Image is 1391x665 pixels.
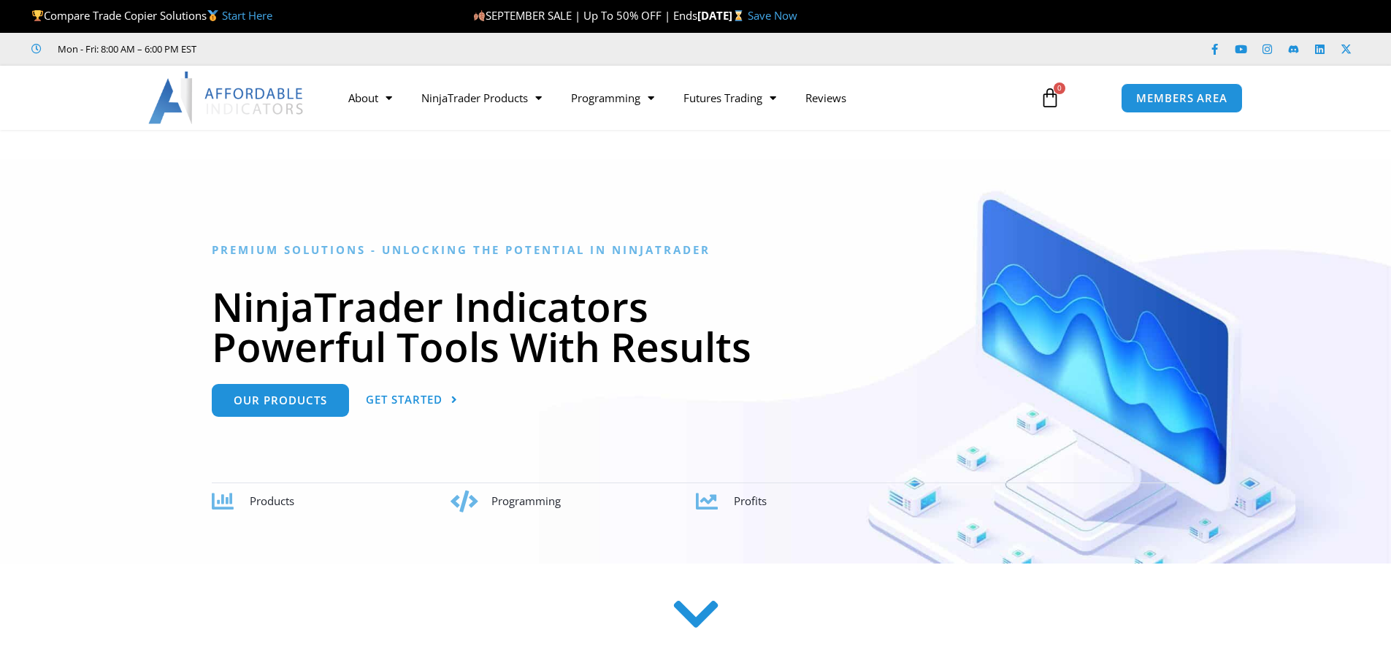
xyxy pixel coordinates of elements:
[212,286,1179,366] h1: NinjaTrader Indicators Powerful Tools With Results
[491,493,561,508] span: Programming
[207,10,218,21] img: 🥇
[748,8,797,23] a: Save Now
[148,72,305,124] img: LogoAI | Affordable Indicators – NinjaTrader
[734,493,767,508] span: Profits
[733,10,744,21] img: ⌛
[1121,83,1243,113] a: MEMBERS AREA
[31,8,272,23] span: Compare Trade Copier Solutions
[250,493,294,508] span: Products
[366,384,458,417] a: Get Started
[473,8,697,23] span: SEPTEMBER SALE | Up To 50% OFF | Ends
[1018,77,1082,119] a: 0
[222,8,272,23] a: Start Here
[474,10,485,21] img: 🍂
[234,395,327,406] span: Our Products
[1054,82,1065,94] span: 0
[334,81,1023,115] nav: Menu
[32,10,43,21] img: 🏆
[407,81,556,115] a: NinjaTrader Products
[1136,93,1227,104] span: MEMBERS AREA
[669,81,791,115] a: Futures Trading
[212,384,349,417] a: Our Products
[791,81,861,115] a: Reviews
[212,243,1179,257] h6: Premium Solutions - Unlocking the Potential in NinjaTrader
[366,394,442,405] span: Get Started
[697,8,748,23] strong: [DATE]
[556,81,669,115] a: Programming
[217,42,436,56] iframe: Customer reviews powered by Trustpilot
[54,40,196,58] span: Mon - Fri: 8:00 AM – 6:00 PM EST
[334,81,407,115] a: About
